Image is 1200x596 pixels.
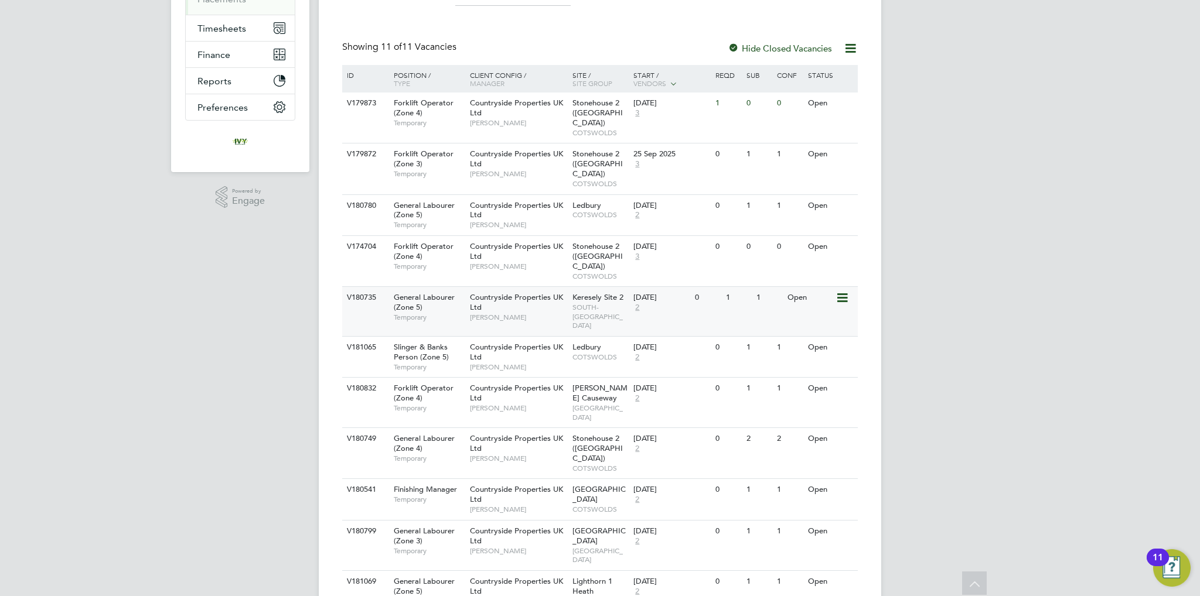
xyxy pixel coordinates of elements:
div: [DATE] [633,577,710,587]
span: Stonehouse 2 ([GEOGRAPHIC_DATA]) [572,241,623,271]
div: 0 [712,479,743,501]
div: ID [344,65,385,85]
div: 1 [774,337,804,358]
div: 1 [744,337,774,358]
span: Reports [197,76,231,87]
span: Countryside Properties UK Ltd [470,484,563,504]
span: [GEOGRAPHIC_DATA] [572,484,626,504]
span: Engage [232,196,265,206]
div: 0 [712,337,743,358]
span: Stonehouse 2 ([GEOGRAPHIC_DATA]) [572,433,623,463]
div: 0 [692,287,722,309]
span: SOUTH-[GEOGRAPHIC_DATA] [572,303,628,330]
span: Temporary [394,313,464,322]
span: Forklift Operator (Zone 4) [394,383,454,403]
div: 1 [744,479,774,501]
div: V181069 [344,571,385,592]
div: V180749 [344,428,385,450]
div: 1 [744,571,774,592]
span: Stonehouse 2 ([GEOGRAPHIC_DATA]) [572,98,623,128]
span: Temporary [394,403,464,413]
span: [GEOGRAPHIC_DATA] [572,526,626,546]
span: Countryside Properties UK Ltd [470,576,563,596]
span: 2 [633,303,641,313]
span: Forklift Operator (Zone 3) [394,149,454,169]
div: 0 [774,93,804,114]
div: [DATE] [633,293,689,303]
div: 1 [744,378,774,399]
span: Forklift Operator (Zone 4) [394,98,454,118]
div: 0 [712,378,743,399]
span: 2 [633,210,641,220]
div: V180780 [344,195,385,217]
span: Type [394,78,410,88]
span: General Labourer (Zone 4) [394,433,455,453]
button: Reports [186,68,295,94]
div: Open [805,337,856,358]
div: 2 [744,428,774,450]
div: 1 [774,143,804,165]
div: Position / [385,65,467,93]
span: [PERSON_NAME] Causeway [572,383,628,403]
span: 11 Vacancies [381,41,456,53]
span: 2 [633,495,641,505]
div: 1 [774,195,804,217]
div: 1 [774,378,804,399]
div: 1 [774,479,804,501]
span: Ledbury [572,200,601,210]
div: 1 [712,93,743,114]
span: Temporary [394,220,464,230]
span: [PERSON_NAME] [470,546,567,556]
span: [PERSON_NAME] [470,118,567,128]
div: V180832 [344,378,385,399]
span: Site Group [572,78,612,88]
div: [DATE] [633,485,710,495]
span: [PERSON_NAME] [470,362,567,372]
span: COTSWOLDS [572,505,628,514]
span: Powered by [232,186,265,196]
div: 25 Sep 2025 [633,149,710,159]
span: Forklift Operator (Zone 4) [394,241,454,261]
div: 1 [744,195,774,217]
div: V181065 [344,337,385,358]
div: Reqd [712,65,743,85]
div: V180735 [344,287,385,309]
div: Open [805,520,856,542]
span: COTSWOLDS [572,352,628,362]
span: 3 [633,159,641,169]
span: Finishing Manager [394,484,457,494]
span: COTSWOLDS [572,179,628,189]
span: Slinger & Banks Person (Zone 5) [394,342,449,362]
span: [PERSON_NAME] [470,454,567,463]
span: COTSWOLDS [572,272,628,281]
span: [PERSON_NAME] [470,220,567,230]
span: Finance [197,49,230,60]
span: 3 [633,252,641,262]
div: 0 [712,236,743,258]
span: COTSWOLDS [572,128,628,138]
div: V180541 [344,479,385,501]
span: Temporary [394,546,464,556]
span: Keresely Site 2 [572,292,623,302]
span: Temporary [394,454,464,463]
span: Lighthorn 1 Heath [572,576,612,596]
div: Showing [342,41,459,53]
span: [PERSON_NAME] [470,403,567,413]
div: 1 [774,520,804,542]
div: Sub [744,65,774,85]
a: Powered byEngage [216,186,265,208]
div: 1 [723,287,754,309]
span: [PERSON_NAME] [470,169,567,179]
span: Countryside Properties UK Ltd [470,433,563,453]
div: [DATE] [633,201,710,211]
div: Open [805,479,856,501]
div: Status [805,65,856,85]
span: Temporary [394,169,464,179]
div: 11 [1153,557,1163,573]
span: Countryside Properties UK Ltd [470,241,563,261]
span: 2 [633,352,641,362]
div: 0 [744,236,774,258]
span: General Labourer (Zone 3) [394,526,455,546]
div: V180799 [344,520,385,542]
span: 2 [633,393,641,403]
